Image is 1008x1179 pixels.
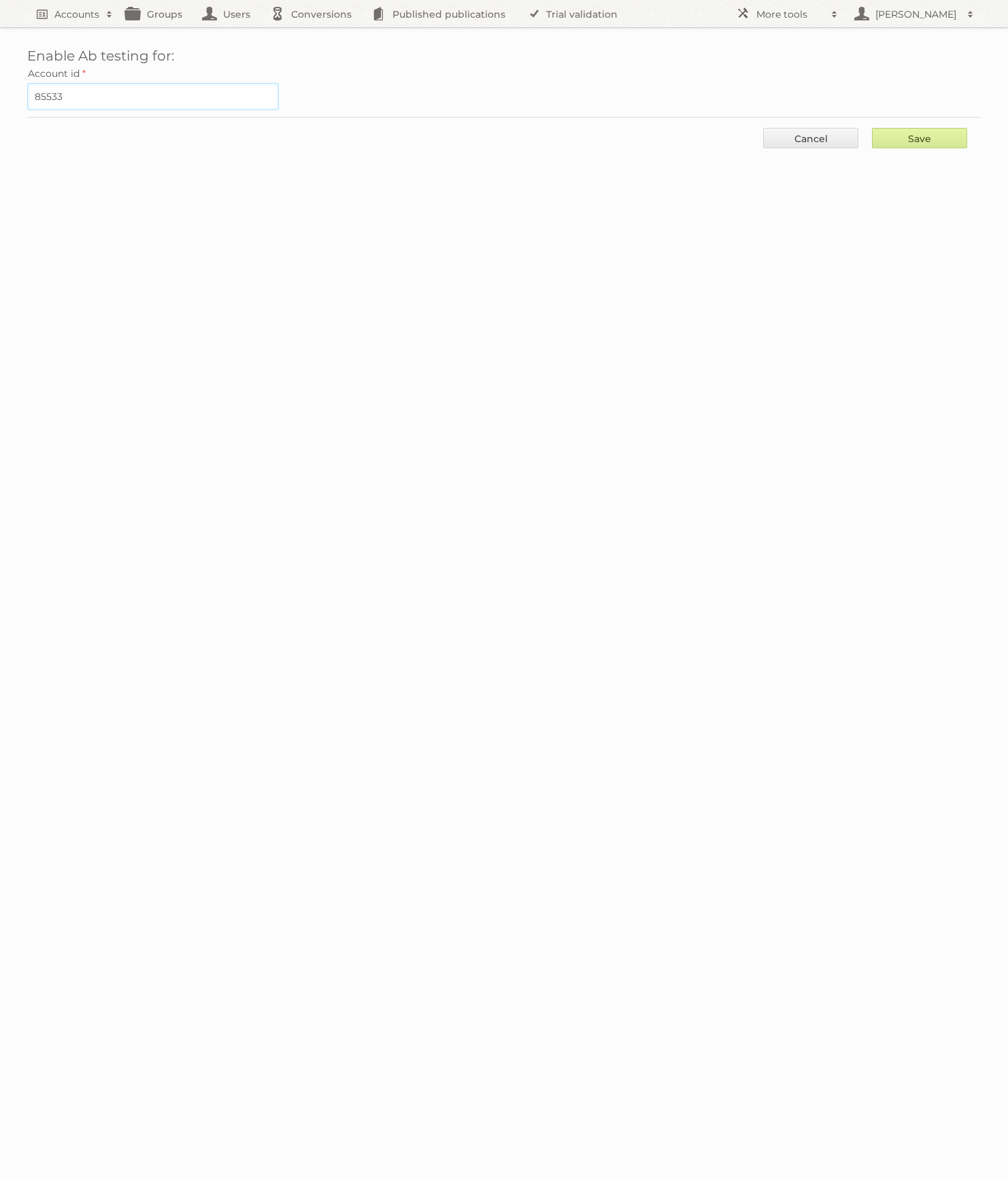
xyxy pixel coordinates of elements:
[54,7,99,21] h2: Accounts
[756,7,824,21] h2: More tools
[28,67,80,80] span: Account id
[872,7,960,21] h2: [PERSON_NAME]
[763,128,858,148] a: Cancel
[27,83,279,110] input: Use comma for multiple values
[27,48,981,64] h1: Enable Ab testing for:
[872,128,967,148] input: Save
